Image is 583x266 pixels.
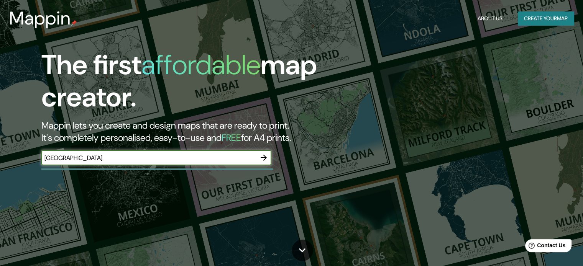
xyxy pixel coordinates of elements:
[518,11,574,26] button: Create yourmap
[475,11,506,26] button: About Us
[41,49,333,119] h1: The first map creator.
[9,8,71,29] h3: Mappin
[41,153,256,162] input: Choose your favourite place
[222,132,241,144] h5: FREE
[141,47,261,83] h1: affordable
[41,119,333,144] h2: Mappin lets you create and design maps that are ready to print. It's completely personalised, eas...
[71,20,77,26] img: mappin-pin
[515,236,575,258] iframe: Help widget launcher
